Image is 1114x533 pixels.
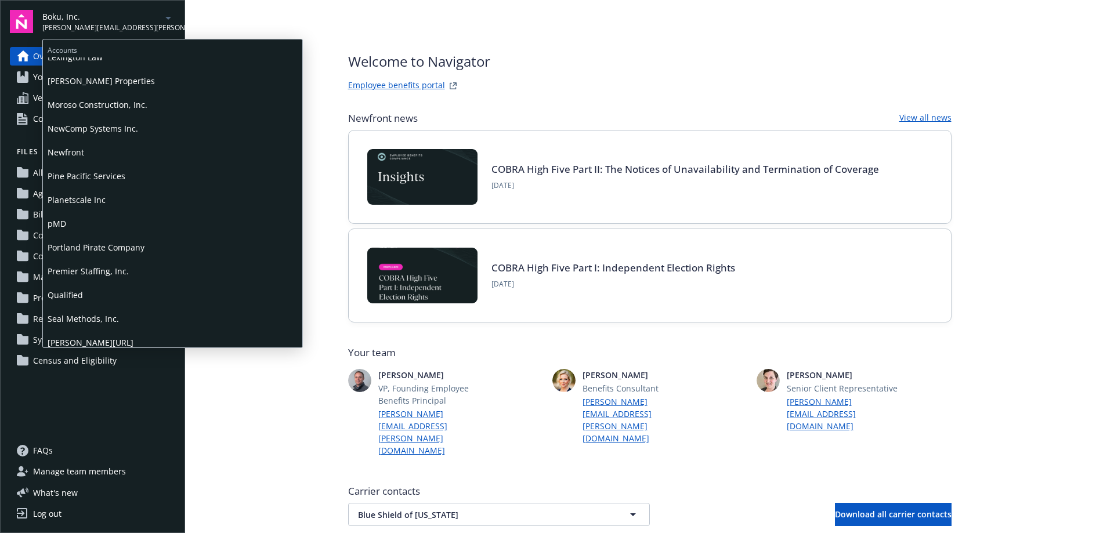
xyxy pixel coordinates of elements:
[42,23,161,33] span: [PERSON_NAME][EMAIL_ADDRESS][PERSON_NAME][DOMAIN_NAME]
[48,69,298,93] span: [PERSON_NAME] Properties
[835,509,952,520] span: Download all carrier contacts
[10,147,175,161] button: Files
[42,10,161,23] span: Boku, Inc.
[48,117,298,140] span: NewComp Systems Inc.
[491,261,735,274] a: COBRA High Five Part I: Independent Election Rights
[378,369,492,381] span: [PERSON_NAME]
[48,45,298,69] span: Lexington Law
[348,51,490,72] span: Welcome to Navigator
[10,268,175,287] a: Marketing
[348,346,952,360] span: Your team
[10,47,175,66] a: Overview
[835,503,952,526] button: Download all carrier contacts
[33,351,117,370] span: Census and Eligibility
[10,487,96,499] button: What's new
[48,93,298,117] span: Moroso Construction, Inc.
[348,369,371,392] img: photo
[33,331,121,349] span: System Administration
[10,10,33,33] img: navigator-logo.svg
[348,503,650,526] button: Blue Shield of [US_STATE]
[491,279,735,289] span: [DATE]
[33,289,64,307] span: Projects
[48,259,298,283] span: Premier Staffing, Inc.
[10,226,175,245] a: Compliance (1)
[787,369,900,381] span: [PERSON_NAME]
[348,79,445,93] a: Employee benefits portal
[33,487,78,499] span: What ' s new
[33,68,85,86] span: Your benefits
[446,79,460,93] a: striveWebsite
[348,484,952,498] span: Carrier contacts
[33,226,91,245] span: Compliance (1)
[10,110,175,128] a: Compliance resources
[787,396,900,432] a: [PERSON_NAME][EMAIL_ADDRESS][DOMAIN_NAME]
[33,184,80,203] span: Agreements
[10,68,175,86] a: Your benefits
[757,369,780,392] img: photo
[43,39,302,57] span: Accounts
[10,164,175,182] a: All files (10)
[367,149,478,205] img: Card Image - EB Compliance Insights.png
[33,110,120,128] span: Compliance resources
[48,307,298,331] span: Seal Methods, Inc.
[33,441,53,460] span: FAQs
[899,111,952,125] a: View all news
[48,188,298,212] span: Planetscale Inc
[10,331,175,349] a: System Administration
[33,462,126,481] span: Manage team members
[358,509,599,521] span: Blue Shield of [US_STATE]
[583,396,696,444] a: [PERSON_NAME][EMAIL_ADDRESS][PERSON_NAME][DOMAIN_NAME]
[10,184,175,203] a: Agreements
[33,247,110,266] span: Communications (2)
[48,283,298,307] span: Qualified
[10,351,175,370] a: Census and Eligibility
[10,289,175,307] a: Projects
[33,268,73,287] span: Marketing
[33,89,89,107] span: Vendor search
[33,47,69,66] span: Overview
[378,382,492,407] span: VP, Founding Employee Benefits Principal
[10,462,175,481] a: Manage team members
[33,505,62,523] div: Log out
[33,205,102,224] span: Billing and Audits
[491,162,879,176] a: COBRA High Five Part II: The Notices of Unavailability and Termination of Coverage
[787,382,900,394] span: Senior Client Representative
[583,382,696,394] span: Benefits Consultant
[552,369,576,392] img: photo
[583,369,696,381] span: [PERSON_NAME]
[10,205,175,224] a: Billing and Audits
[33,310,133,328] span: Renewals and Strategy (7)
[161,10,175,24] a: arrowDropDown
[367,248,478,303] img: BLOG-Card Image - Compliance - COBRA High Five Pt 1 07-18-25.jpg
[48,331,298,354] span: [PERSON_NAME][URL]
[33,164,77,182] span: All files (10)
[48,140,298,164] span: Newfront
[10,247,175,266] a: Communications (2)
[48,212,298,235] span: pMD
[48,164,298,188] span: Pine Pacific Services
[10,441,175,460] a: FAQs
[48,235,298,259] span: Portland Pirate Company
[42,10,175,33] button: Boku, Inc.[PERSON_NAME][EMAIL_ADDRESS][PERSON_NAME][DOMAIN_NAME]arrowDropDown
[10,89,175,107] a: Vendor search
[10,310,175,328] a: Renewals and Strategy (7)
[378,408,492,456] a: [PERSON_NAME][EMAIL_ADDRESS][PERSON_NAME][DOMAIN_NAME]
[348,111,418,125] span: Newfront news
[491,180,879,191] span: [DATE]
